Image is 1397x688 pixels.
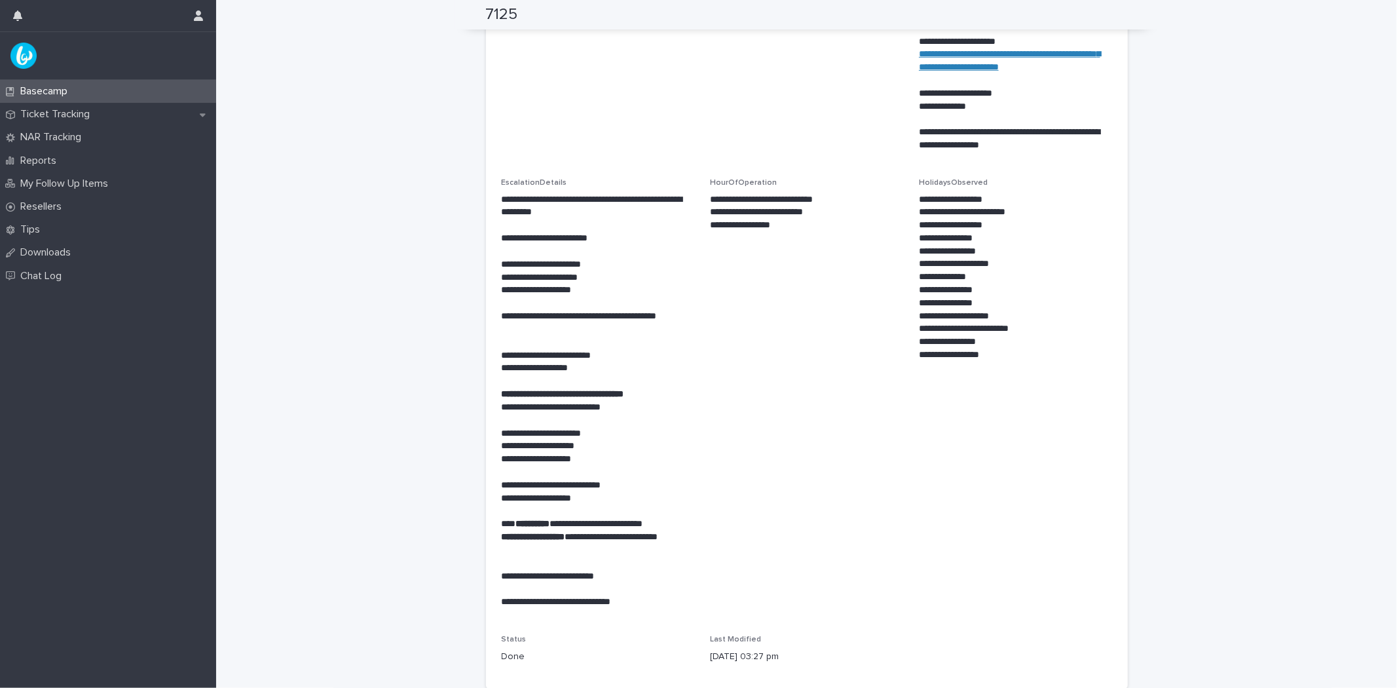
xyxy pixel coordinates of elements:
span: Status [502,636,527,643]
p: Ticket Tracking [15,108,100,121]
p: Done [502,650,695,664]
span: EscalationDetails [502,179,567,187]
p: Tips [15,223,50,236]
p: My Follow Up Items [15,178,119,190]
span: Last Modified [710,636,761,643]
p: [DATE] 03:27 pm [710,650,903,664]
p: Downloads [15,246,81,259]
h2: 7125 [486,5,518,24]
p: Basecamp [15,85,78,98]
span: HourOfOperation [710,179,777,187]
p: Reports [15,155,67,167]
img: UPKZpZA3RCu7zcH4nw8l [10,43,37,69]
p: Resellers [15,201,72,213]
span: HolidaysObserved [919,179,988,187]
p: NAR Tracking [15,131,92,143]
p: Chat Log [15,270,72,282]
